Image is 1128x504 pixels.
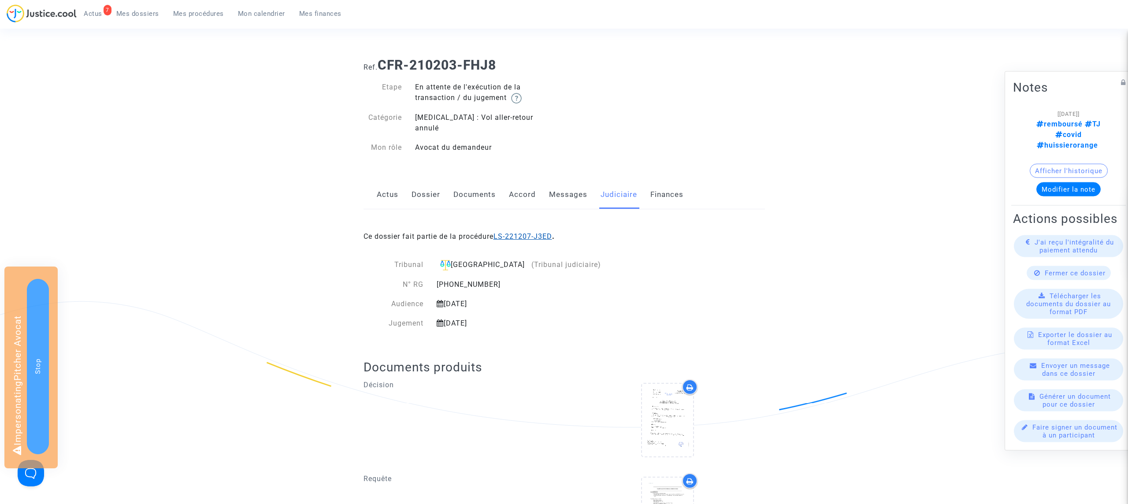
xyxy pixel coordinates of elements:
[364,63,378,71] span: Ref.
[18,460,44,486] iframe: Help Scout Beacon - Open
[292,7,349,20] a: Mes finances
[408,142,564,153] div: Avocat du demandeur
[601,180,637,209] a: Judiciaire
[493,232,555,241] b: .
[364,379,558,390] p: Décision
[357,82,409,104] div: Etape
[1039,393,1111,408] span: Générer un document pour ce dossier
[430,279,609,290] div: [PHONE_NUMBER]
[1030,164,1108,178] button: Afficher l'historique
[1032,423,1117,439] span: Faire signer un document à un participant
[116,10,159,18] span: Mes dossiers
[299,10,341,18] span: Mes finances
[511,93,522,104] img: help.svg
[364,473,558,484] p: Requête
[34,359,42,374] span: Stop
[1045,269,1106,277] span: Fermer ce dossier
[1055,130,1082,139] span: covid
[453,180,496,209] a: Documents
[364,279,430,290] div: N° RG
[1038,331,1112,347] span: Exporter le dossier au format Excel
[493,232,552,241] a: LS-221207-J3ED
[1036,182,1101,196] button: Modifier la note
[509,180,536,209] a: Accord
[1036,120,1083,128] span: remboursé
[549,180,587,209] a: Messages
[1037,141,1098,149] span: huissierorange
[357,142,409,153] div: Mon rôle
[238,10,285,18] span: Mon calendrier
[1026,292,1111,316] span: Télécharger les documents du dossier au format PDF
[231,7,292,20] a: Mon calendrier
[357,112,409,133] div: Catégorie
[84,10,102,18] span: Actus
[1083,120,1101,128] span: TJ
[440,260,451,271] img: icon-faciliter-sm.svg
[1057,111,1080,117] span: [[DATE]]
[650,180,683,209] a: Finances
[378,57,496,73] b: CFR-210203-FHJ8
[1013,80,1124,95] h2: Notes
[104,5,111,15] div: 7
[430,318,609,329] div: [DATE]
[77,7,109,20] a: 7Actus
[109,7,166,20] a: Mes dossiers
[531,260,601,269] span: (Tribunal judiciaire)
[408,112,564,133] div: [MEDICAL_DATA] : Vol aller-retour annulé
[408,82,564,104] div: En attente de l'exécution de la transaction / du jugement
[437,259,602,271] div: [GEOGRAPHIC_DATA]
[166,7,231,20] a: Mes procédures
[364,259,430,271] div: Tribunal
[7,4,77,22] img: jc-logo.svg
[173,10,224,18] span: Mes procédures
[377,180,398,209] a: Actus
[364,318,430,329] div: Jugement
[364,299,430,309] div: Audience
[1041,362,1110,378] span: Envoyer un message dans ce dossier
[364,359,765,375] h2: Documents produits
[27,279,49,454] button: Stop
[4,267,58,468] div: Impersonating
[1013,211,1124,226] h2: Actions possibles
[364,232,555,241] span: Ce dossier fait partie de la procédure
[1035,238,1114,254] span: J'ai reçu l'intégralité du paiement attendu
[430,299,609,309] div: [DATE]
[412,180,440,209] a: Dossier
